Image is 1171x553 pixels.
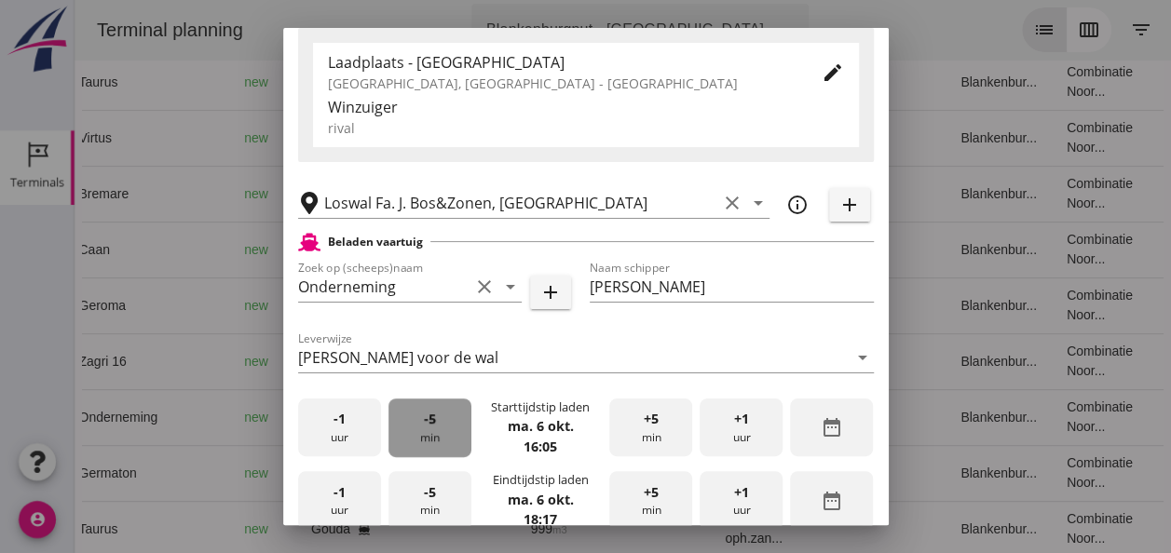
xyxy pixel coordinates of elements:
div: Gouda [237,73,393,92]
i: directions_boat [380,187,393,200]
i: add [838,194,861,216]
div: Bremare [5,184,141,204]
small: m3 [485,412,500,424]
td: new [155,277,222,333]
div: Winzuiger [328,96,844,118]
td: 18 [730,445,872,501]
strong: 16:05 [524,438,557,455]
i: directions_boat [380,131,393,144]
div: Onderneming [5,408,141,427]
div: [GEOGRAPHIC_DATA], [GEOGRAPHIC_DATA] - [GEOGRAPHIC_DATA] [328,74,792,93]
span: -5 [424,482,436,503]
td: Ontzilt oph.zan... [635,389,729,445]
i: directions_boat [380,243,393,256]
td: Blankenbur... [871,277,977,333]
div: Blankenburgput - [GEOGRAPHIC_DATA] [412,19,689,41]
input: Losplaats [324,188,717,218]
small: m3 [478,301,493,312]
i: filter_list [1055,19,1078,41]
td: new [155,166,222,222]
i: directions_boat [283,411,296,424]
span: -5 [424,409,436,429]
td: 18 [730,110,872,166]
div: Laadplaats - [GEOGRAPHIC_DATA] [328,51,792,74]
span: -1 [334,409,346,429]
i: calendar_view_week [1003,19,1026,41]
div: Gouda [237,352,393,371]
span: +5 [644,409,659,429]
td: Ontzilt oph.zan... [635,445,729,501]
i: list [959,19,981,41]
td: new [155,445,222,501]
td: new [155,110,222,166]
i: arrow_drop_down [747,192,769,214]
div: Papendrecht [237,296,393,316]
div: uur [700,471,783,530]
span: +1 [734,482,749,503]
strong: ma. 6 okt. [507,417,573,435]
td: 18 [730,389,872,445]
small: m3 [478,189,493,200]
i: arrow_drop_down [499,276,522,298]
i: clear [721,192,743,214]
td: Filling sand [635,222,729,277]
div: min [609,398,692,457]
td: new [155,389,222,445]
h2: Beladen vaartuig [328,234,423,250]
div: Taurus [5,73,141,92]
i: directions_boat [283,522,296,535]
td: new [155,54,222,110]
td: Blankenbur... [871,54,977,110]
small: m3 [478,245,493,256]
td: Blankenbur... [871,166,977,222]
td: 1231 [442,389,544,445]
div: Germaton [5,464,141,483]
input: Naam schipper [590,272,874,302]
td: Filling sand [635,110,729,166]
div: Caan [5,240,141,260]
div: min [388,398,471,457]
div: Eindtijdstip laden [492,471,588,489]
td: Combinatie Noor... [977,54,1093,110]
i: info_outline [786,194,809,216]
td: 999 [442,54,544,110]
td: Blankenbur... [871,333,977,389]
td: 1298 [442,333,544,389]
small: m3 [478,133,493,144]
i: add [539,281,562,303]
td: Blankenbur... [871,110,977,166]
span: -1 [334,482,346,503]
i: directions_boat [283,466,296,479]
small: m3 [478,468,493,479]
i: directions_boat [283,75,296,88]
td: new [155,222,222,277]
strong: ma. 6 okt. [507,491,573,508]
small: m3 [485,357,500,368]
td: Combinatie Noor... [977,166,1093,222]
td: Ontzilt oph.zan... [635,333,729,389]
div: Gouda [237,464,393,483]
td: 523 [442,110,544,166]
strong: 18:17 [524,510,557,528]
i: arrow_drop_down [851,346,874,369]
td: Ontzilt oph.zan... [635,54,729,110]
i: clear [473,276,496,298]
div: rival [328,118,844,138]
td: Combinatie Noor... [977,222,1093,277]
div: [GEOGRAPHIC_DATA] [237,240,393,260]
i: directions_boat [283,355,296,368]
td: 434 [442,166,544,222]
td: Blankenbur... [871,389,977,445]
div: uur [298,471,381,530]
div: Gouda [237,408,393,427]
td: Combinatie Noor... [977,445,1093,501]
td: 994 [442,277,544,333]
div: [GEOGRAPHIC_DATA] [237,184,393,204]
div: Geroma [5,296,141,316]
td: 672 [442,445,544,501]
span: +5 [644,482,659,503]
div: [GEOGRAPHIC_DATA] [237,128,393,148]
i: edit [822,61,844,84]
i: date_range [821,416,843,438]
td: 18 [730,166,872,222]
